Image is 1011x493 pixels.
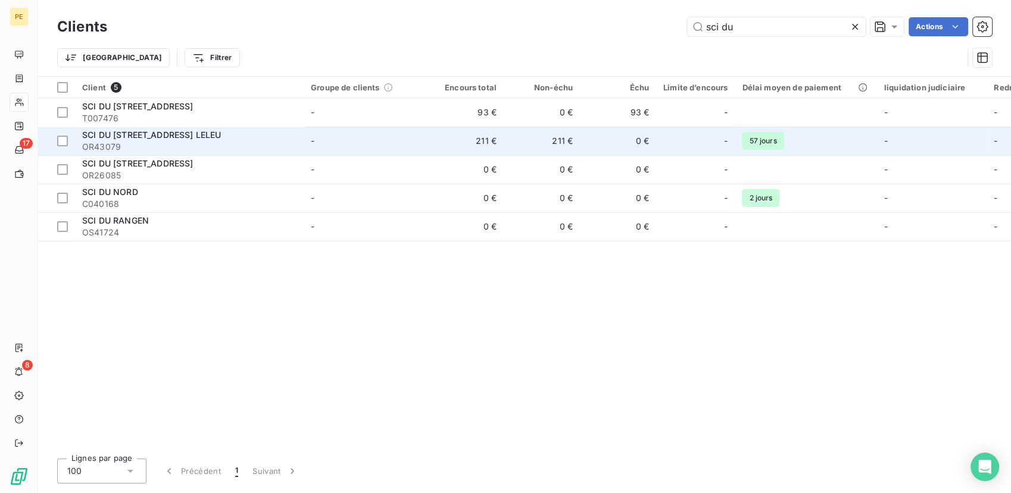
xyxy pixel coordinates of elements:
span: - [311,164,314,174]
td: 0 € [504,184,580,212]
span: - [994,221,997,231]
td: 93 € [428,98,504,127]
span: - [994,136,997,146]
div: Échu [587,83,649,92]
span: SCI DU [STREET_ADDRESS] [82,101,193,111]
div: Non-échu [511,83,573,92]
span: SCI DU [STREET_ADDRESS] LELEU [82,130,221,140]
span: 2 jours [742,189,779,207]
span: - [724,221,728,233]
span: - [884,193,888,203]
td: 0 € [580,184,656,212]
td: 0 € [428,184,504,212]
span: SCI DU [STREET_ADDRESS] [82,158,193,168]
span: - [311,107,314,117]
img: Logo LeanPay [10,467,29,486]
span: - [311,136,314,146]
span: 8 [22,360,33,370]
td: 0 € [580,155,656,184]
span: OR26085 [82,169,297,181]
td: 211 € [504,127,580,155]
input: Rechercher [687,17,866,36]
h3: Clients [57,16,107,37]
td: 0 € [428,212,504,241]
span: - [311,193,314,203]
button: Actions [909,17,968,36]
td: 0 € [580,212,656,241]
span: 100 [67,465,82,477]
span: 17 [20,138,33,149]
span: - [884,136,888,146]
span: Groupe de clients [311,83,380,92]
span: 57 jours [742,132,784,150]
td: 0 € [504,212,580,241]
div: PE [10,7,29,26]
span: - [724,164,728,175]
td: 0 € [504,98,580,127]
span: - [724,106,728,118]
button: 1 [228,459,245,483]
span: 1 [235,465,238,477]
span: - [311,221,314,231]
span: - [724,135,728,147]
td: 0 € [428,155,504,184]
span: SCI DU NORD [82,187,138,197]
span: - [884,164,888,174]
button: Filtrer [185,48,239,67]
span: - [884,221,888,231]
span: C040168 [82,198,297,210]
span: 5 [111,82,121,93]
td: 0 € [580,127,656,155]
div: Open Intercom Messenger [971,453,999,481]
span: OS41724 [82,227,297,238]
div: liquidation judiciaire [884,83,979,92]
div: Limite d’encours [663,83,728,92]
span: - [994,107,997,117]
td: 93 € [580,98,656,127]
span: T007476 [82,112,297,124]
span: SCI DU RANGEN [82,215,149,225]
div: Encours total [435,83,497,92]
button: Suivant [245,459,305,483]
span: Client [82,83,106,92]
span: - [994,193,997,203]
button: [GEOGRAPHIC_DATA] [57,48,170,67]
span: - [994,164,997,174]
td: 211 € [428,127,504,155]
button: Précédent [156,459,228,483]
td: 0 € [504,155,580,184]
span: - [724,192,728,204]
span: OR43079 [82,141,297,153]
div: Délai moyen de paiement [742,83,869,92]
span: - [884,107,888,117]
